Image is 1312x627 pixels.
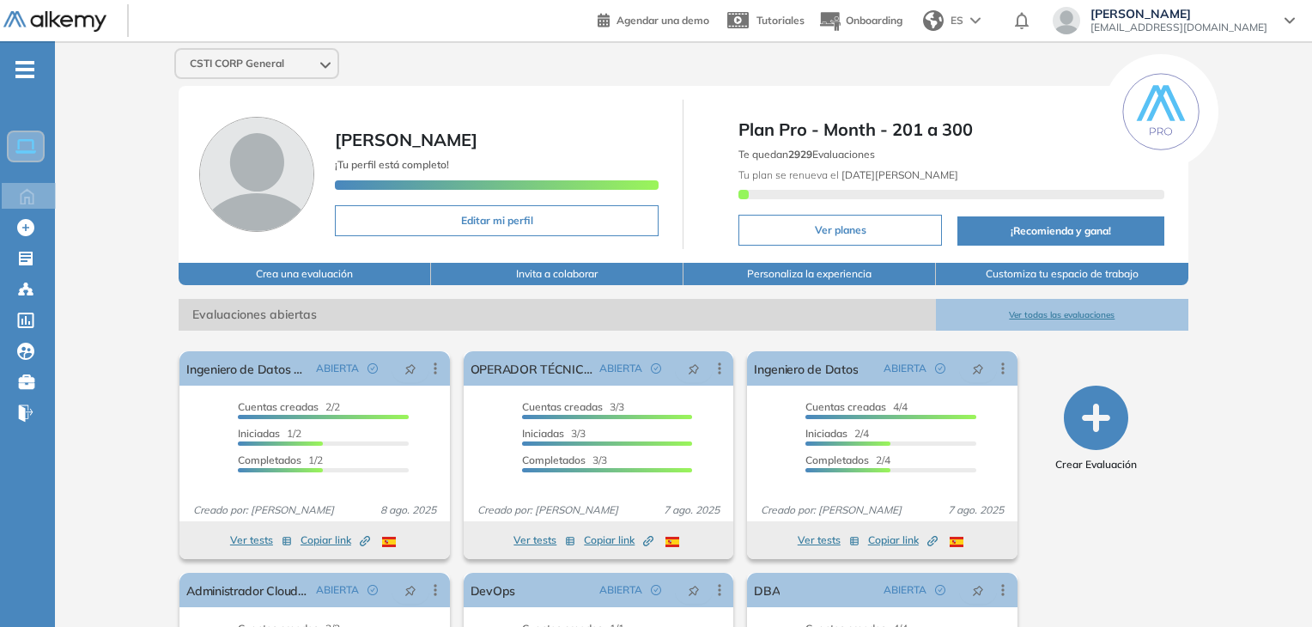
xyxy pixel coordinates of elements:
b: 2929 [788,148,812,161]
span: [PERSON_NAME] [1090,7,1267,21]
span: check-circle [935,585,945,595]
a: OPERADOR TÉCNICO [471,351,592,386]
button: Ver tests [798,530,859,551]
span: pushpin [688,362,700,375]
span: pushpin [404,583,416,597]
button: Ver todas las evaluaciones [936,299,1188,331]
button: Copiar link [868,530,938,551]
span: [EMAIL_ADDRESS][DOMAIN_NAME] [1090,21,1267,34]
span: Completados [805,454,869,466]
span: Crear Evaluación [1055,457,1137,472]
button: ¡Recomienda y gana! [957,216,1163,246]
span: 2/2 [238,400,340,413]
span: 1/2 [238,427,301,440]
img: ESP [665,537,679,547]
span: check-circle [651,363,661,374]
span: pushpin [972,362,984,375]
button: pushpin [959,576,997,604]
span: Iniciadas [522,427,564,440]
b: [DATE][PERSON_NAME] [839,168,958,181]
button: Editar mi perfil [335,205,659,236]
button: Personaliza la experiencia [683,263,936,285]
span: ABIERTA [599,582,642,598]
button: pushpin [675,355,713,382]
button: pushpin [675,576,713,604]
span: CSTI CORP General [190,57,284,70]
span: ABIERTA [599,361,642,376]
span: Completados [522,454,586,466]
span: 1/2 [238,454,323,466]
span: Creado por: [PERSON_NAME] [186,502,341,518]
button: Copiar link [584,530,653,551]
i: - [15,68,34,71]
span: pushpin [972,583,984,597]
a: Agendar una demo [598,9,709,29]
button: Ver tests [230,530,292,551]
span: Evaluaciones abiertas [179,299,936,331]
span: Tu plan se renueva el [738,168,958,181]
span: 2/4 [805,427,869,440]
span: Iniciadas [238,427,280,440]
span: Creado por: [PERSON_NAME] [471,502,625,518]
span: pushpin [688,583,700,597]
span: Completados [238,454,301,466]
span: 3/3 [522,400,624,413]
span: Iniciadas [805,427,847,440]
a: DevOps [471,573,515,607]
span: pushpin [404,362,416,375]
span: check-circle [651,585,661,595]
span: ABIERTA [316,582,359,598]
span: Agendar una demo [617,14,709,27]
span: Copiar link [868,533,938,548]
img: Logo [3,11,106,33]
span: 4/4 [805,400,908,413]
span: check-circle [935,363,945,374]
button: Customiza tu espacio de trabajo [936,263,1188,285]
span: Te quedan Evaluaciones [738,148,875,161]
img: Foto de perfil [199,117,314,232]
span: Plan Pro - Month - 201 a 300 [738,117,1163,143]
span: Cuentas creadas [238,400,319,413]
img: ESP [950,537,963,547]
span: Copiar link [584,533,653,548]
button: Invita a colaborar [431,263,683,285]
button: Ver planes [738,215,942,246]
button: pushpin [392,576,429,604]
span: 7 ago. 2025 [657,502,726,518]
button: Crear Evaluación [1055,386,1137,472]
span: check-circle [367,585,378,595]
a: Ingeniero de Datos Azure [186,351,308,386]
a: DBA [754,573,780,607]
a: Administrador Cloud AWS [186,573,308,607]
span: 3/3 [522,454,607,466]
button: Onboarding [818,3,902,40]
span: ES [951,13,963,28]
span: Cuentas creadas [522,400,603,413]
span: Tutoriales [756,14,805,27]
img: arrow [970,17,981,24]
span: ¡Tu perfil está completo! [335,158,449,171]
span: ABIERTA [884,361,926,376]
span: ABIERTA [884,582,926,598]
button: Crea una evaluación [179,263,431,285]
img: world [923,10,944,31]
button: Ver tests [513,530,575,551]
span: 8 ago. 2025 [374,502,443,518]
span: Cuentas creadas [805,400,886,413]
span: Onboarding [846,14,902,27]
span: [PERSON_NAME] [335,129,477,150]
span: Creado por: [PERSON_NAME] [754,502,908,518]
span: 3/3 [522,427,586,440]
button: pushpin [392,355,429,382]
img: ESP [382,537,396,547]
button: pushpin [959,355,997,382]
a: Ingeniero de Datos [754,351,858,386]
span: check-circle [367,363,378,374]
span: ABIERTA [316,361,359,376]
span: Copiar link [301,533,370,548]
span: 2/4 [805,454,890,466]
button: Copiar link [301,530,370,551]
span: 7 ago. 2025 [941,502,1011,518]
